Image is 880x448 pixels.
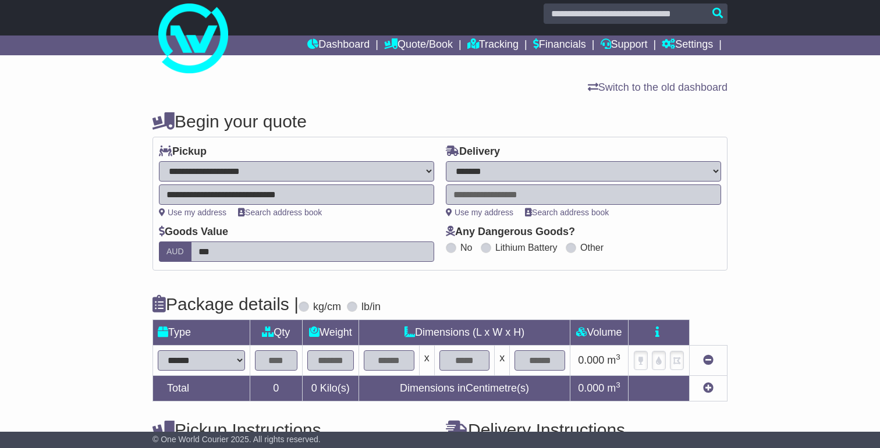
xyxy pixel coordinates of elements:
label: Goods Value [159,226,228,239]
a: Settings [662,35,713,55]
label: Delivery [446,145,500,158]
span: m [607,382,620,394]
label: kg/cm [313,301,341,314]
h4: Delivery Instructions [446,420,728,439]
a: Use my address [446,208,513,217]
label: Pickup [159,145,207,158]
a: Quote/Book [384,35,453,55]
a: Add new item [703,382,714,394]
a: Search address book [525,208,609,217]
td: Kilo(s) [302,376,359,401]
td: Qty [250,320,303,346]
a: Switch to the old dashboard [588,81,728,93]
td: Type [153,320,250,346]
a: Search address book [238,208,322,217]
span: 0 [311,382,317,394]
a: Financials [533,35,586,55]
sup: 3 [616,353,620,361]
a: Remove this item [703,354,714,366]
h4: Begin your quote [152,112,728,131]
label: lb/in [361,301,381,314]
label: Any Dangerous Goods? [446,226,575,239]
h4: Package details | [152,294,299,314]
span: m [607,354,620,366]
label: No [460,242,472,253]
a: Support [601,35,648,55]
td: x [419,346,434,376]
td: Weight [302,320,359,346]
td: x [495,346,510,376]
sup: 3 [616,381,620,389]
label: Other [580,242,604,253]
td: Volume [570,320,628,346]
label: Lithium Battery [495,242,558,253]
a: Use my address [159,208,226,217]
td: 0 [250,376,303,401]
td: Dimensions in Centimetre(s) [359,376,570,401]
a: Dashboard [307,35,370,55]
span: 0.000 [578,354,604,366]
td: Total [153,376,250,401]
td: Dimensions (L x W x H) [359,320,570,346]
span: © One World Courier 2025. All rights reserved. [152,435,321,444]
a: Tracking [467,35,519,55]
h4: Pickup Instructions [152,420,434,439]
span: 0.000 [578,382,604,394]
label: AUD [159,241,191,262]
